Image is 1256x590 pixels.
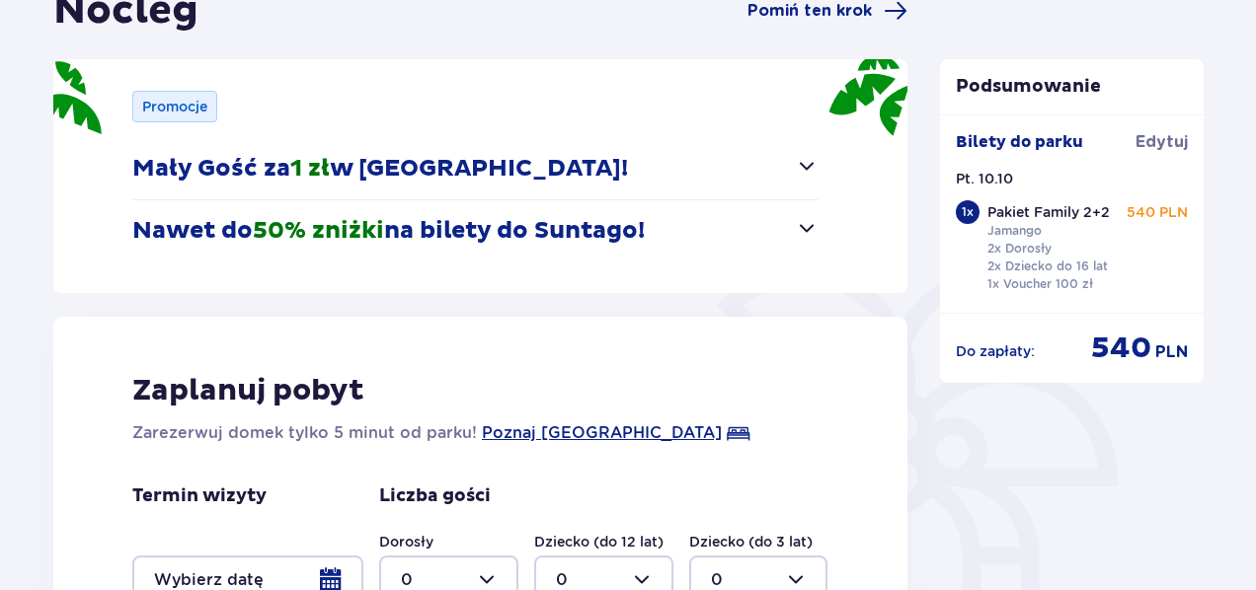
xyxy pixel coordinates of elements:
[1091,330,1151,367] span: 540
[689,532,813,552] label: Dziecko (do 3 lat)
[132,200,819,261] button: Nawet do50% zniżkina bilety do Suntago!
[956,169,1013,188] p: Pt. 10.10
[132,216,645,246] p: Nawet do na bilety do Suntago!
[1127,202,1188,222] p: 540 PLN
[132,372,364,409] p: Zaplanuj pobyt
[253,216,384,246] span: 50% zniżki
[956,200,980,224] div: 1 x
[534,532,664,552] label: Dziecko (do 12 lat)
[1155,341,1188,363] span: PLN
[956,341,1035,361] p: Do zapłaty :
[987,222,1042,240] p: Jamango
[482,421,722,445] a: Poznaj [GEOGRAPHIC_DATA]
[132,154,628,184] p: Mały Gość za w [GEOGRAPHIC_DATA]!
[940,75,1205,99] p: Podsumowanie
[132,484,267,508] p: Termin wizyty
[379,484,491,508] p: Liczba gości
[290,154,330,184] span: 1 zł
[1136,131,1188,153] span: Edytuj
[132,421,477,445] p: Zarezerwuj domek tylko 5 minut od parku!
[132,138,819,199] button: Mały Gość za1 złw [GEOGRAPHIC_DATA]!
[987,240,1108,293] p: 2x Dorosły 2x Dziecko do 16 lat 1x Voucher 100 zł
[142,97,207,116] p: Promocje
[956,131,1083,153] p: Bilety do parku
[987,202,1110,222] p: Pakiet Family 2+2
[379,532,433,552] label: Dorosły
